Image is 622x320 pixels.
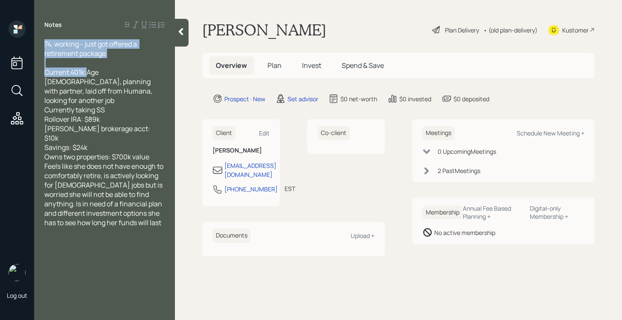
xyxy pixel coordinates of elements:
[434,228,495,237] div: No active membership
[517,129,584,137] div: Schedule New Meeting +
[224,185,278,194] div: [PHONE_NUMBER]
[422,126,455,140] h6: Meetings
[202,21,326,39] h1: [PERSON_NAME]
[302,61,321,70] span: Invest
[259,129,270,137] div: Edit
[340,94,377,103] div: $0 net-worth
[317,126,350,140] h6: Co-client
[267,61,282,70] span: Plan
[9,264,26,281] img: retirable_logo.png
[422,206,463,220] h6: Membership
[44,39,138,58] span: 74, working - just got offered a retirement package
[483,26,538,35] div: • (old plan-delivery)
[224,161,276,179] div: [EMAIL_ADDRESS][DOMAIN_NAME]
[445,26,479,35] div: Plan Delivery
[438,166,480,175] div: 2 Past Meeting s
[44,21,62,29] label: Notes
[212,126,235,140] h6: Client
[399,94,431,103] div: $0 invested
[44,161,165,227] span: Feels like she does not have enough to comfortably retire, is actively looking for [DEMOGRAPHIC_D...
[216,61,247,70] span: Overview
[438,147,496,156] div: 0 Upcoming Meeting s
[453,94,489,103] div: $0 deposited
[285,184,295,193] div: EST
[351,232,375,240] div: Upload +
[530,204,584,220] div: Digital-only Membership +
[463,204,523,220] div: Annual Fee Based Planning +
[224,94,265,103] div: Prospect · New
[7,291,27,299] div: Log out
[562,26,589,35] div: Kustomer
[342,61,384,70] span: Spend & Save
[212,229,251,243] h6: Documents
[288,94,318,103] div: Set advisor
[212,147,270,154] h6: [PERSON_NAME]
[44,68,154,161] span: Current 401k:Age [DEMOGRAPHIC_DATA], planning with partner, laid off from Humana, looking for ano...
